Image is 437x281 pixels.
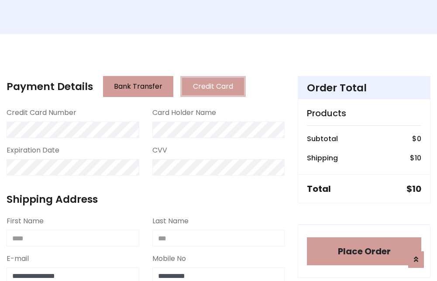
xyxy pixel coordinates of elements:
[152,108,216,118] label: Card Holder Name
[307,184,331,194] h5: Total
[307,82,421,94] h4: Order Total
[307,108,421,118] h5: Products
[7,108,76,118] label: Credit Card Number
[7,145,59,156] label: Expiration Date
[412,135,421,143] h6: $
[415,153,421,163] span: 10
[307,135,338,143] h6: Subtotal
[103,76,173,97] button: Bank Transfer
[152,216,189,226] label: Last Name
[152,145,167,156] label: CVV
[417,134,421,144] span: 0
[307,154,338,162] h6: Shipping
[412,183,421,195] span: 10
[406,184,421,194] h5: $
[7,253,29,264] label: E-mail
[180,76,246,97] button: Credit Card
[7,80,93,93] h4: Payment Details
[7,216,44,226] label: First Name
[7,193,285,205] h4: Shipping Address
[152,253,186,264] label: Mobile No
[410,154,421,162] h6: $
[307,237,421,265] button: Place Order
